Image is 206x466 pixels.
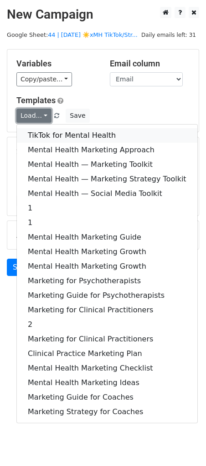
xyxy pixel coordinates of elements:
[138,30,199,40] span: Daily emails left: 31
[17,172,197,186] a: Mental Health — Marketing Strategy Toolkit
[17,390,197,405] a: Marketing Guide for Coaches
[17,230,197,245] a: Mental Health Marketing Guide
[17,303,197,317] a: Marketing for Clinical Practitioners
[17,361,197,376] a: Mental Health Marketing Checklist
[17,332,197,346] a: Marketing for Clinical Practitioners
[16,59,96,69] h5: Variables
[17,259,197,274] a: Mental Health Marketing Growth
[7,31,138,38] small: Google Sheet:
[17,274,197,288] a: Marketing for Psychotherapists
[16,95,56,105] a: Templates
[7,259,37,276] a: Send
[66,109,89,123] button: Save
[138,31,199,38] a: Daily emails left: 31
[17,245,197,259] a: Mental Health Marketing Growth
[17,215,197,230] a: 1
[160,422,206,466] iframe: Chat Widget
[16,72,72,86] a: Copy/paste...
[17,186,197,201] a: Mental Health — Social Media Toolkit
[7,7,199,22] h2: New Campaign
[17,346,197,361] a: Clinical Practice Marketing Plan
[17,201,197,215] a: 1
[17,405,197,419] a: Marketing Strategy for Coaches
[17,288,197,303] a: Marketing Guide for Psychotherapists
[16,109,51,123] a: Load...
[17,128,197,143] a: TikTok for Mental Health
[17,376,197,390] a: Mental Health Marketing Ideas
[17,157,197,172] a: Mental Health — Marketing Toolkit
[17,317,197,332] a: 2
[17,143,197,157] a: Mental Health Marketing Approach
[110,59,190,69] h5: Email column
[48,31,138,38] a: 44 | [DATE] ☀️xMH TikTok/Str...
